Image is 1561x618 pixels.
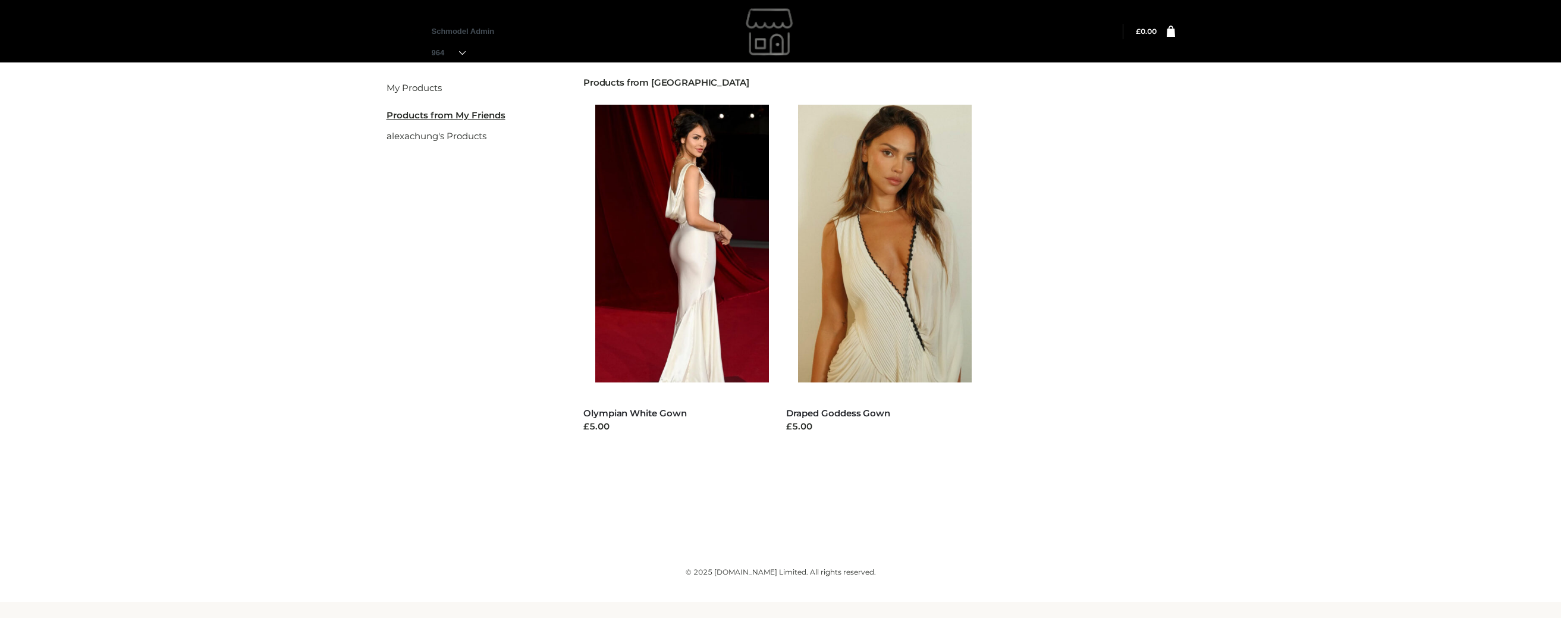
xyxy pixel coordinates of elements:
[682,2,860,61] img: Eizagonzalez
[583,77,1175,88] h2: Products from [GEOGRAPHIC_DATA]
[1136,27,1157,36] bdi: 0.00
[387,109,505,121] u: Products from My Friends
[387,82,442,93] a: My Products
[1136,27,1157,36] a: £0.00
[1136,27,1141,36] span: £
[786,407,890,419] a: Draped Goddess Gown
[583,407,687,419] a: Olympian White Gown
[387,130,486,142] a: alexachung's Products
[387,566,1175,578] div: © 2025 [DOMAIN_NAME] Limited. All rights reserved.
[432,27,495,57] a: Schmodel Admin 964
[786,420,972,434] div: £5.00
[583,420,769,434] div: £5.00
